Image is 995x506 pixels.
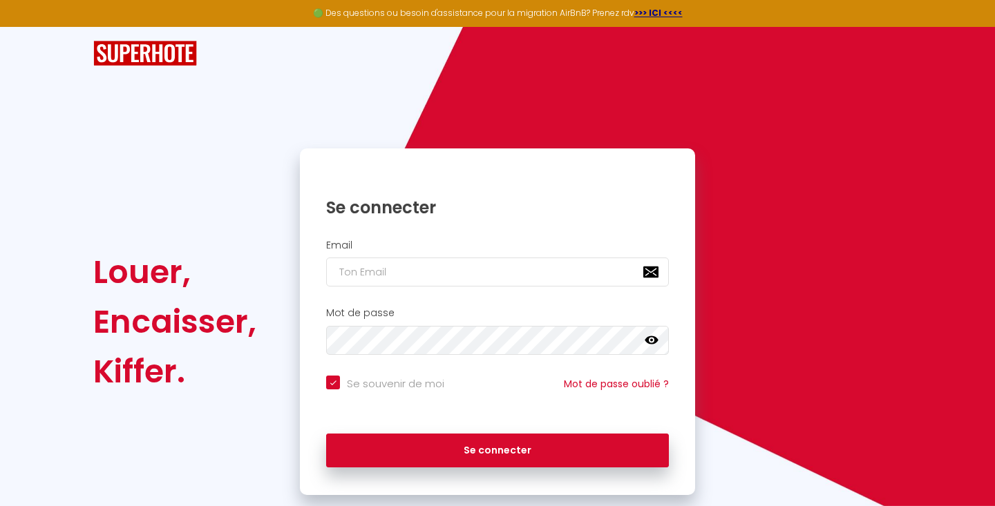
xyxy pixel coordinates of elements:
[564,377,669,391] a: Mot de passe oublié ?
[93,297,256,347] div: Encaisser,
[326,307,669,319] h2: Mot de passe
[634,7,683,19] a: >>> ICI <<<<
[326,257,669,286] input: Ton Email
[326,197,669,218] h1: Se connecter
[93,247,256,297] div: Louer,
[93,41,197,66] img: SuperHote logo
[93,347,256,396] div: Kiffer.
[326,434,669,468] button: Se connecter
[326,240,669,251] h2: Email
